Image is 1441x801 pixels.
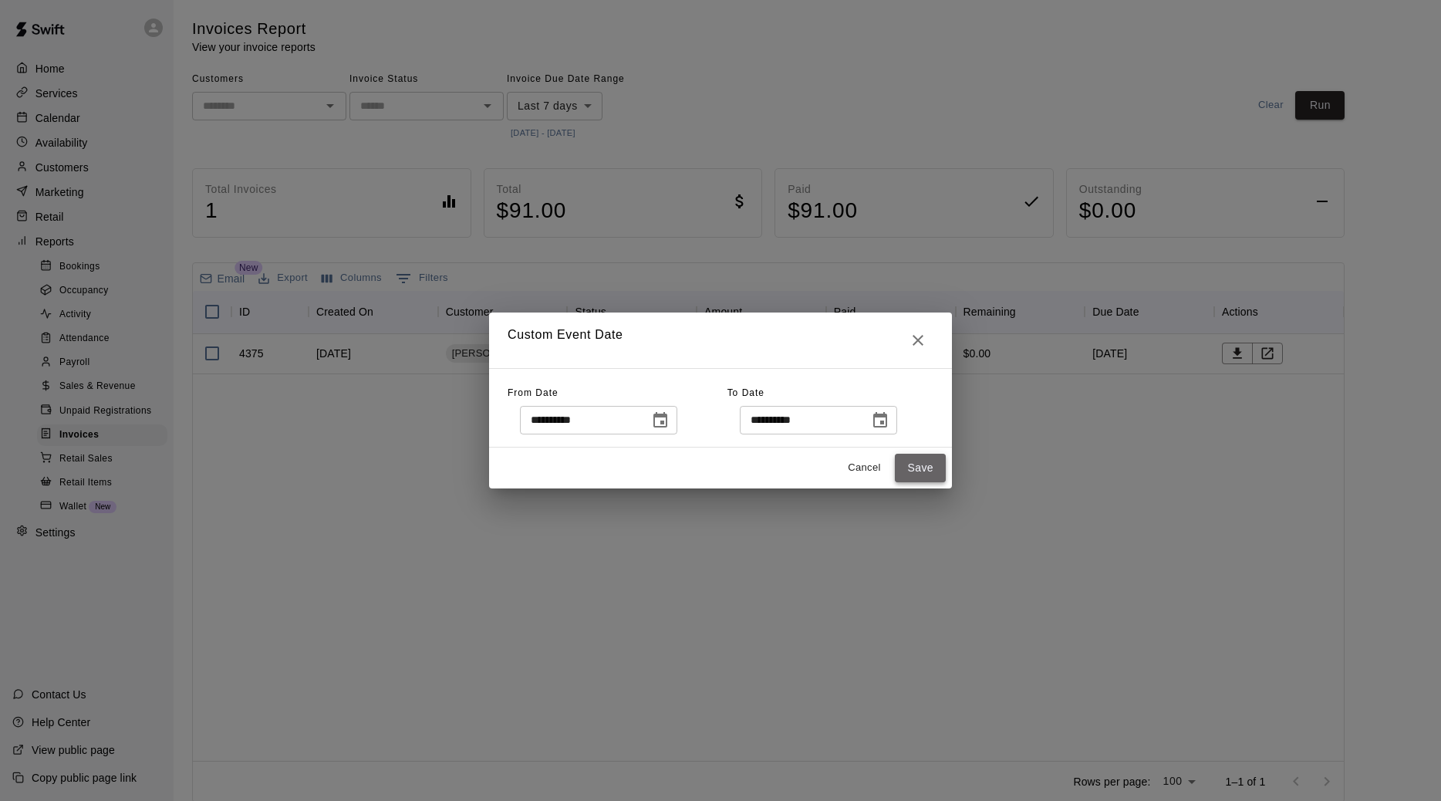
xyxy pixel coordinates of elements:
span: To Date [727,387,764,398]
button: Choose date, selected date is Aug 1, 2025 [645,405,676,436]
h2: Custom Event Date [489,313,952,368]
span: From Date [508,387,559,398]
button: Cancel [839,456,889,480]
button: Close [903,325,933,356]
button: Save [895,454,946,482]
button: Choose date, selected date is Oct 15, 2025 [865,405,896,436]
